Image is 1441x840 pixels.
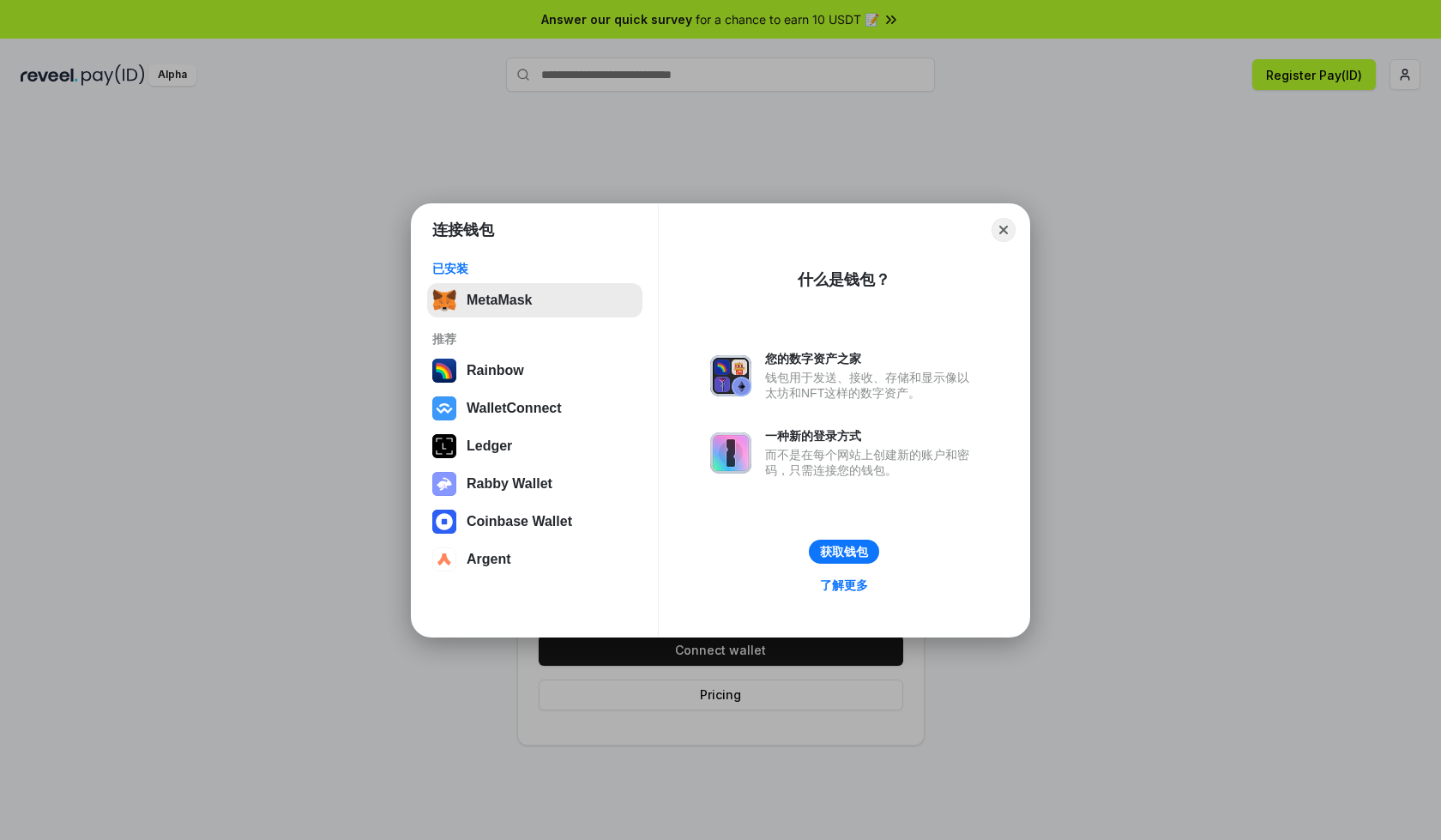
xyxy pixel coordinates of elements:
[810,574,878,596] a: 了解更多
[820,577,868,593] div: 了解更多
[432,472,456,496] img: svg+xml,%3Csvg%20xmlns%3D%22http%3A%2F%2Fwww.w3.org%2F2000%2Fsvg%22%20fill%3D%22none%22%20viewBox...
[432,220,494,240] h1: 连接钱包
[432,434,456,458] img: svg+xml,%3Csvg%20xmlns%3D%22http%3A%2F%2Fwww.w3.org%2F2000%2Fsvg%22%20width%3D%2228%22%20height%3...
[809,540,879,564] button: 获取钱包
[765,351,978,366] div: 您的数字资产之家
[432,359,456,383] img: svg+xml,%3Csvg%20width%3D%22120%22%20height%3D%22120%22%20viewBox%3D%220%200%20120%20120%22%20fil...
[427,354,642,388] button: Rainbow
[765,428,978,444] div: 一种新的登录方式
[427,467,642,501] button: Rabby Wallet
[467,438,512,454] div: Ledger
[432,288,456,312] img: svg+xml,%3Csvg%20fill%3D%22none%22%20height%3D%2233%22%20viewBox%3D%220%200%2035%2033%22%20width%...
[467,401,562,416] div: WalletConnect
[765,447,978,478] div: 而不是在每个网站上创建新的账户和密码，只需连接您的钱包。
[432,396,456,420] img: svg+xml,%3Csvg%20width%3D%2228%22%20height%3D%2228%22%20viewBox%3D%220%200%2028%2028%22%20fill%3D...
[427,542,642,577] button: Argent
[820,544,868,559] div: 获取钱包
[710,355,751,396] img: svg+xml,%3Csvg%20xmlns%3D%22http%3A%2F%2Fwww.w3.org%2F2000%2Fsvg%22%20fill%3D%22none%22%20viewBox...
[432,261,637,276] div: 已安装
[467,363,524,378] div: Rainbow
[467,293,532,308] div: MetaMask
[427,283,642,317] button: MetaMask
[710,432,751,474] img: svg+xml,%3Csvg%20xmlns%3D%22http%3A%2F%2Fwww.w3.org%2F2000%2Fsvg%22%20fill%3D%22none%22%20viewBox...
[432,331,637,347] div: 推荐
[992,218,1016,242] button: Close
[432,510,456,534] img: svg+xml,%3Csvg%20width%3D%2228%22%20height%3D%2228%22%20viewBox%3D%220%200%2028%2028%22%20fill%3D...
[427,505,642,539] button: Coinbase Wallet
[432,547,456,571] img: svg+xml,%3Csvg%20width%3D%2228%22%20height%3D%2228%22%20viewBox%3D%220%200%2028%2028%22%20fill%3D...
[765,370,978,401] div: 钱包用于发送、接收、存储和显示像以太坊和NFT这样的数字资产。
[798,269,890,290] div: 什么是钱包？
[427,429,642,463] button: Ledger
[467,552,511,567] div: Argent
[467,514,572,529] div: Coinbase Wallet
[467,476,552,492] div: Rabby Wallet
[427,391,642,426] button: WalletConnect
